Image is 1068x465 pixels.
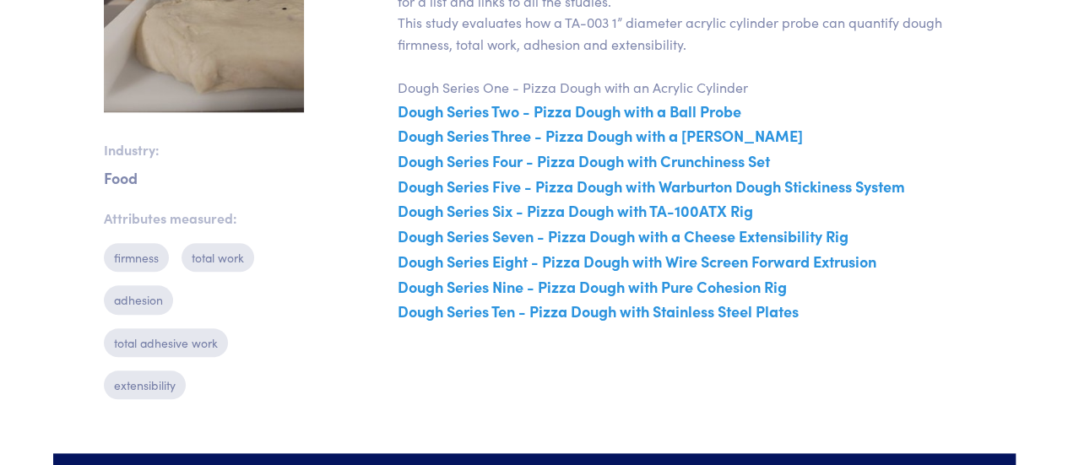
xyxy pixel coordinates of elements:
[104,139,304,161] p: Industry:
[398,276,787,297] a: Dough Series Nine - Pizza Dough with Pure Cohesion Rig
[182,243,254,272] p: total work
[104,175,304,181] p: Food
[398,150,770,171] a: Dough Series Four - Pizza Dough with Crunchiness Set
[398,251,876,272] a: Dough Series Eight - Pizza Dough with Wire Screen Forward Extrusion
[398,176,905,197] a: Dough Series Five - Pizza Dough with Warburton Dough Stickiness System
[398,200,753,221] a: Dough Series Six - Pizza Dough with TA-100ATX Rig
[104,285,173,314] p: adhesion
[104,208,304,230] p: Attributes measured:
[398,300,799,322] a: Dough Series Ten - Pizza Dough with Stainless Steel Plates
[398,100,741,122] a: Dough Series Two - Pizza Dough with a Ball Probe
[104,370,186,399] p: extensibility
[104,243,169,272] p: firmness
[104,328,228,357] p: total adhesive work
[398,225,848,246] a: Dough Series Seven - Pizza Dough with a Cheese Extensibility Rig
[398,125,803,146] a: Dough Series Three - Pizza Dough with a [PERSON_NAME]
